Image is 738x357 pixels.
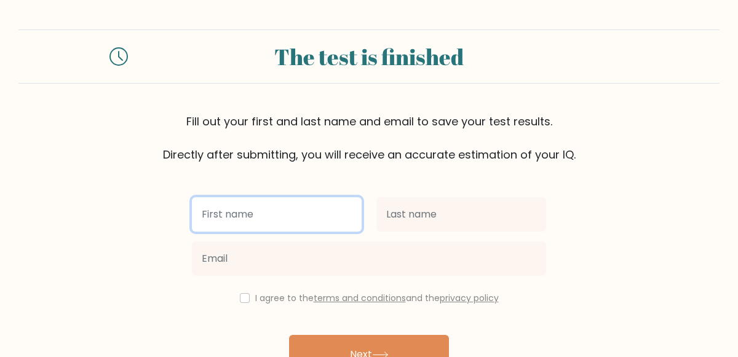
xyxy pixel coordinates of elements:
[440,292,499,304] a: privacy policy
[255,292,499,304] label: I agree to the and the
[192,241,546,276] input: Email
[376,197,546,232] input: Last name
[143,40,595,73] div: The test is finished
[314,292,406,304] a: terms and conditions
[18,113,720,163] div: Fill out your first and last name and email to save your test results. Directly after submitting,...
[192,197,362,232] input: First name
